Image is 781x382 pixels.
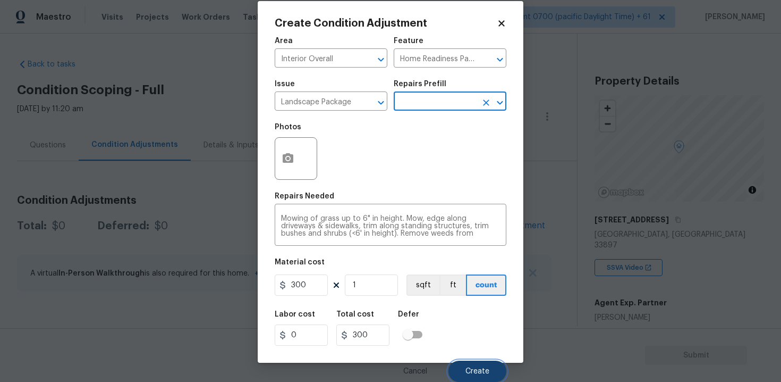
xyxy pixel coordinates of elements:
[275,80,295,88] h5: Issue
[493,95,507,110] button: Open
[275,193,334,200] h5: Repairs Needed
[493,52,507,67] button: Open
[275,37,293,45] h5: Area
[465,368,489,376] span: Create
[275,259,325,266] h5: Material cost
[448,361,506,382] button: Create
[398,311,419,318] h5: Defer
[466,275,506,296] button: count
[386,361,444,382] button: Cancel
[394,37,423,45] h5: Feature
[373,95,388,110] button: Open
[275,311,315,318] h5: Labor cost
[281,215,500,237] textarea: Mowing of grass up to 6" in height. Mow, edge along driveways & sidewalks, trim along standing st...
[439,275,466,296] button: ft
[403,368,427,376] span: Cancel
[406,275,439,296] button: sqft
[336,311,374,318] h5: Total cost
[479,95,494,110] button: Clear
[394,80,446,88] h5: Repairs Prefill
[275,18,497,29] h2: Create Condition Adjustment
[373,52,388,67] button: Open
[275,123,301,131] h5: Photos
